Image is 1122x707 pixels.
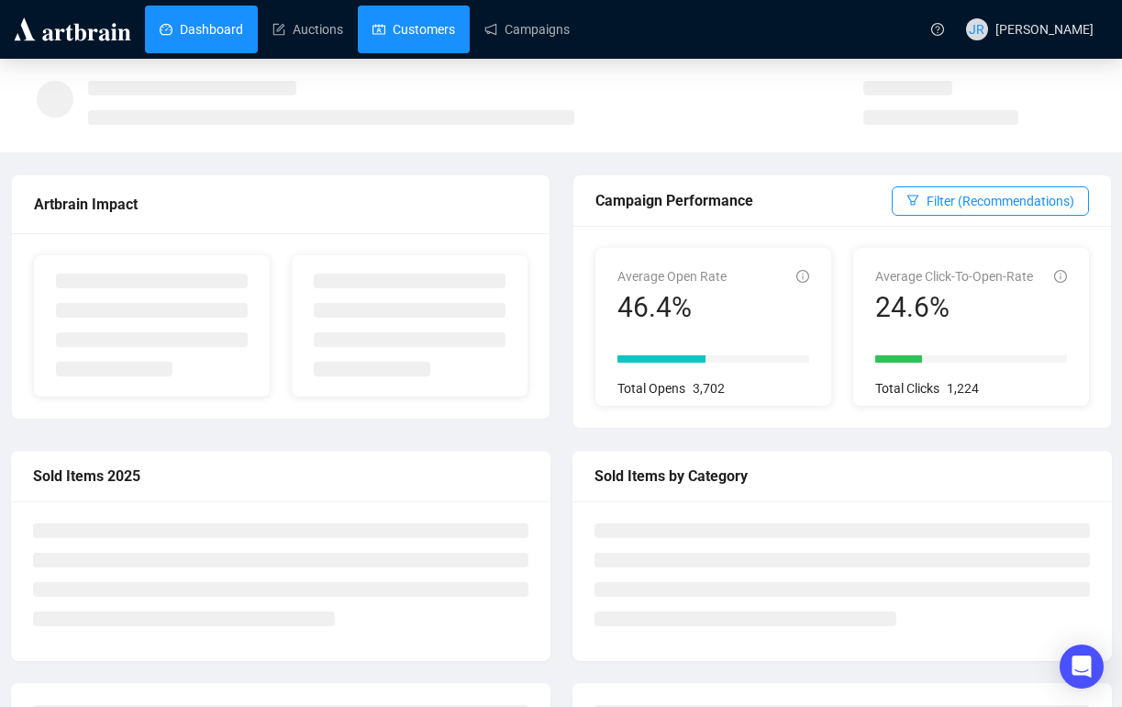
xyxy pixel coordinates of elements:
[617,269,727,284] span: Average Open Rate
[892,186,1089,216] button: Filter (Recommendations)
[995,22,1094,37] span: [PERSON_NAME]
[272,6,343,53] a: Auctions
[160,6,243,53] a: Dashboard
[1054,270,1067,283] span: info-circle
[617,290,727,325] div: 46.4%
[372,6,455,53] a: Customers
[484,6,570,53] a: Campaigns
[875,269,1033,284] span: Average Click-To-Open-Rate
[875,290,1033,325] div: 24.6%
[796,270,809,283] span: info-circle
[969,19,984,39] span: JR
[906,194,919,207] span: filter
[33,465,528,488] div: Sold Items 2025
[11,15,134,44] img: logo
[931,23,944,36] span: question-circle
[875,381,939,396] span: Total Clicks
[947,381,979,396] span: 1,224
[595,189,892,212] div: Campaign Performance
[617,381,685,396] span: Total Opens
[1060,645,1104,689] div: Open Intercom Messenger
[34,193,528,216] div: Artbrain Impact
[927,191,1074,211] span: Filter (Recommendations)
[693,381,725,396] span: 3,702
[594,465,1090,488] div: Sold Items by Category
